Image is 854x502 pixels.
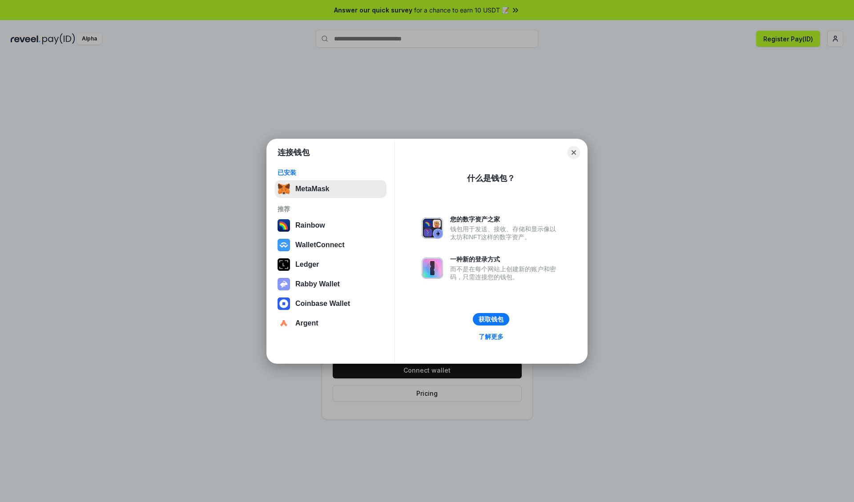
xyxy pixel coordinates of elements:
[278,147,310,158] h1: 连接钱包
[278,317,290,329] img: svg+xml,%3Csvg%20width%3D%2228%22%20height%3D%2228%22%20viewBox%3D%220%200%2028%2028%22%20fill%3D...
[278,239,290,251] img: svg+xml,%3Csvg%20width%3D%2228%22%20height%3D%2228%22%20viewBox%3D%220%200%2028%2028%22%20fill%3D...
[473,331,509,342] a: 了解更多
[295,261,319,269] div: Ledger
[467,173,515,184] div: 什么是钱包？
[450,265,560,281] div: 而不是在每个网站上创建新的账户和密码，只需连接您的钱包。
[278,169,384,177] div: 已安装
[278,205,384,213] div: 推荐
[422,257,443,279] img: svg+xml,%3Csvg%20xmlns%3D%22http%3A%2F%2Fwww.w3.org%2F2000%2Fsvg%22%20fill%3D%22none%22%20viewBox...
[278,219,290,232] img: svg+xml,%3Csvg%20width%3D%22120%22%20height%3D%22120%22%20viewBox%3D%220%200%20120%20120%22%20fil...
[479,333,504,341] div: 了解更多
[275,236,387,254] button: WalletConnect
[422,217,443,239] img: svg+xml,%3Csvg%20xmlns%3D%22http%3A%2F%2Fwww.w3.org%2F2000%2Fsvg%22%20fill%3D%22none%22%20viewBox...
[275,256,387,273] button: Ledger
[568,146,580,159] button: Close
[295,221,325,229] div: Rainbow
[275,295,387,313] button: Coinbase Wallet
[295,185,329,193] div: MetaMask
[295,319,318,327] div: Argent
[275,180,387,198] button: MetaMask
[450,225,560,241] div: 钱包用于发送、接收、存储和显示像以太坊和NFT这样的数字资产。
[450,215,560,223] div: 您的数字资产之家
[278,183,290,195] img: svg+xml,%3Csvg%20fill%3D%22none%22%20height%3D%2233%22%20viewBox%3D%220%200%2035%2033%22%20width%...
[295,300,350,308] div: Coinbase Wallet
[278,278,290,290] img: svg+xml,%3Csvg%20xmlns%3D%22http%3A%2F%2Fwww.w3.org%2F2000%2Fsvg%22%20fill%3D%22none%22%20viewBox...
[275,217,387,234] button: Rainbow
[275,275,387,293] button: Rabby Wallet
[295,280,340,288] div: Rabby Wallet
[479,315,504,323] div: 获取钱包
[278,297,290,310] img: svg+xml,%3Csvg%20width%3D%2228%22%20height%3D%2228%22%20viewBox%3D%220%200%2028%2028%22%20fill%3D...
[295,241,345,249] div: WalletConnect
[275,314,387,332] button: Argent
[450,255,560,263] div: 一种新的登录方式
[278,258,290,271] img: svg+xml,%3Csvg%20xmlns%3D%22http%3A%2F%2Fwww.w3.org%2F2000%2Fsvg%22%20width%3D%2228%22%20height%3...
[473,313,509,325] button: 获取钱包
